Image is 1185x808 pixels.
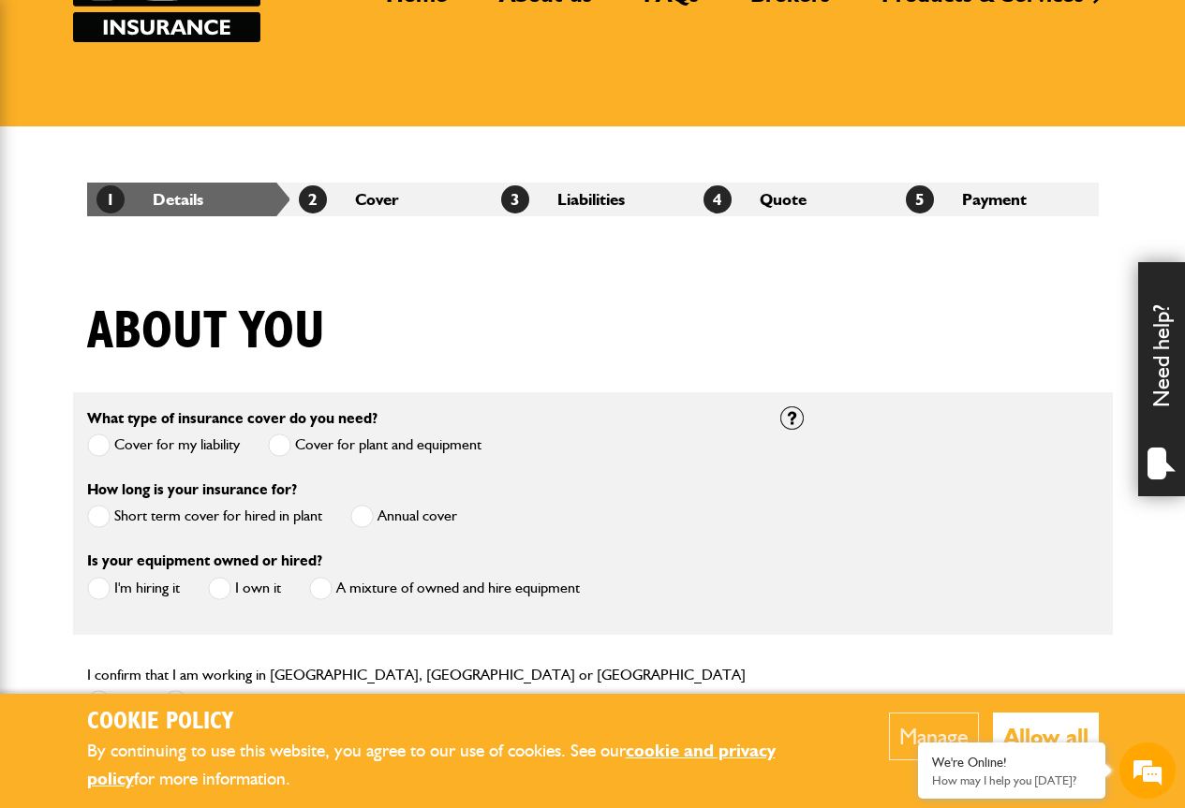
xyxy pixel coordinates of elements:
span: 4 [704,185,732,213]
label: A mixture of owned and hire equipment [309,577,580,600]
button: Allow all [993,713,1099,760]
label: Yes [87,690,136,713]
div: We're Online! [932,755,1091,771]
li: Quote [694,183,896,216]
div: Need help? [1138,262,1185,496]
label: Short term cover for hired in plant [87,505,322,528]
a: cookie and privacy policy [87,740,776,790]
label: How long is your insurance for? [87,482,297,497]
label: Cover for my liability [87,433,240,457]
span: 2 [299,185,327,213]
label: I'm hiring it [87,577,180,600]
label: I confirm that I am working in [GEOGRAPHIC_DATA], [GEOGRAPHIC_DATA] or [GEOGRAPHIC_DATA] [87,668,746,683]
label: Is your equipment owned or hired? [87,553,322,568]
li: Liabilities [492,183,694,216]
li: Cover [289,183,492,216]
h1: About you [87,301,325,363]
span: 1 [96,185,125,213]
li: Details [87,183,289,216]
span: 5 [906,185,934,213]
label: I own it [208,577,281,600]
label: No [164,690,211,713]
label: Cover for plant and equipment [268,433,481,457]
p: By continuing to use this website, you agree to our use of cookies. See our for more information. [87,737,832,794]
li: Payment [896,183,1099,216]
label: What type of insurance cover do you need? [87,411,378,426]
label: Annual cover [350,505,457,528]
button: Manage [889,713,979,760]
h2: Cookie Policy [87,708,832,737]
p: How may I help you today? [932,773,1091,787]
span: 3 [501,185,529,213]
